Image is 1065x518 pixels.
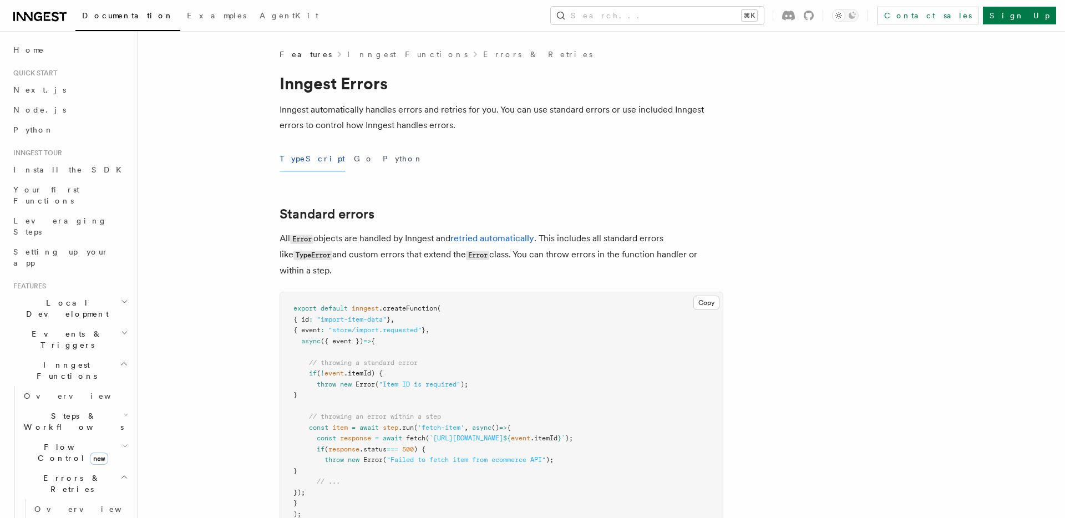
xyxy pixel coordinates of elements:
span: Inngest Functions [9,359,120,382]
button: Steps & Workflows [19,406,130,437]
button: Errors & Retries [19,468,130,499]
span: { event [293,326,321,334]
span: ); [565,434,573,442]
span: event [324,369,344,377]
a: Leveraging Steps [9,211,130,242]
span: .run [398,424,414,431]
a: Your first Functions [9,180,130,211]
button: Events & Triggers [9,324,130,355]
span: if [317,445,324,453]
span: inngest [352,304,379,312]
span: ( [324,445,328,453]
span: , [390,316,394,323]
span: ( [375,380,379,388]
span: const [309,424,328,431]
span: new [340,380,352,388]
span: if [309,369,317,377]
span: // throwing an error within a step [309,413,441,420]
span: new [348,456,359,464]
span: .status [359,445,387,453]
span: ); [460,380,468,388]
span: } [293,499,297,507]
button: TypeScript [280,146,345,171]
span: { [371,337,375,345]
button: Flow Controlnew [19,437,130,468]
span: "import-item-data" [317,316,387,323]
span: new [90,453,108,465]
a: Sign Up [983,7,1056,24]
a: Inngest Functions [347,49,468,60]
span: "Failed to fetch item from ecommerce API" [387,456,546,464]
span: await [359,424,379,431]
span: const [317,434,336,442]
span: Features [9,282,46,291]
span: => [363,337,371,345]
span: }); [293,489,305,496]
span: Python [13,125,54,134]
span: Quick start [9,69,57,78]
span: ( [414,424,418,431]
span: } [293,467,297,475]
code: TypeError [293,251,332,260]
a: Examples [180,3,253,30]
span: Examples [187,11,246,20]
span: Node.js [13,105,66,114]
span: Your first Functions [13,185,79,205]
button: Copy [693,296,719,310]
span: `[URL][DOMAIN_NAME] [429,434,503,442]
span: 'fetch-item' [418,424,464,431]
span: Error [363,456,383,464]
span: : [309,316,313,323]
a: Overview [19,386,130,406]
span: Steps & Workflows [19,410,124,433]
span: } [387,316,390,323]
span: ); [293,510,301,518]
span: ${ [503,434,511,442]
button: Search...⌘K [551,7,764,24]
span: .createFunction [379,304,437,312]
span: throw [317,380,336,388]
span: { id [293,316,309,323]
button: Local Development [9,293,130,324]
span: Error [356,380,375,388]
p: All objects are handled by Inngest and . This includes all standard errors like and custom errors... [280,231,723,278]
span: Documentation [82,11,174,20]
span: Home [13,44,44,55]
a: Next.js [9,80,130,100]
span: ( [437,304,441,312]
span: await [383,434,402,442]
span: // throwing a standard error [309,359,418,367]
span: ` [561,434,565,442]
span: .itemId [530,434,557,442]
span: => [499,424,507,431]
span: // ... [317,478,340,485]
a: Node.js [9,100,130,120]
span: } [557,434,561,442]
span: ( [383,456,387,464]
span: async [301,337,321,345]
span: , [425,326,429,334]
span: ({ event }) [321,337,363,345]
kbd: ⌘K [742,10,757,21]
p: Inngest automatically handles errors and retries for you. You can use standard errors or use incl... [280,102,723,133]
a: Documentation [75,3,180,31]
span: === [387,445,398,453]
span: = [375,434,379,442]
span: Flow Control [19,441,122,464]
a: retried automatically [450,233,534,243]
span: , [464,424,468,431]
span: Next.js [13,85,66,94]
code: Error [466,251,489,260]
span: ! [321,369,324,377]
span: Events & Triggers [9,328,121,351]
span: } [293,391,297,399]
span: "Item ID is required" [379,380,460,388]
span: response [328,445,359,453]
a: Home [9,40,130,60]
span: step [383,424,398,431]
span: Install the SDK [13,165,128,174]
span: 500 [402,445,414,453]
span: throw [324,456,344,464]
button: Python [383,146,423,171]
a: AgentKit [253,3,325,30]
